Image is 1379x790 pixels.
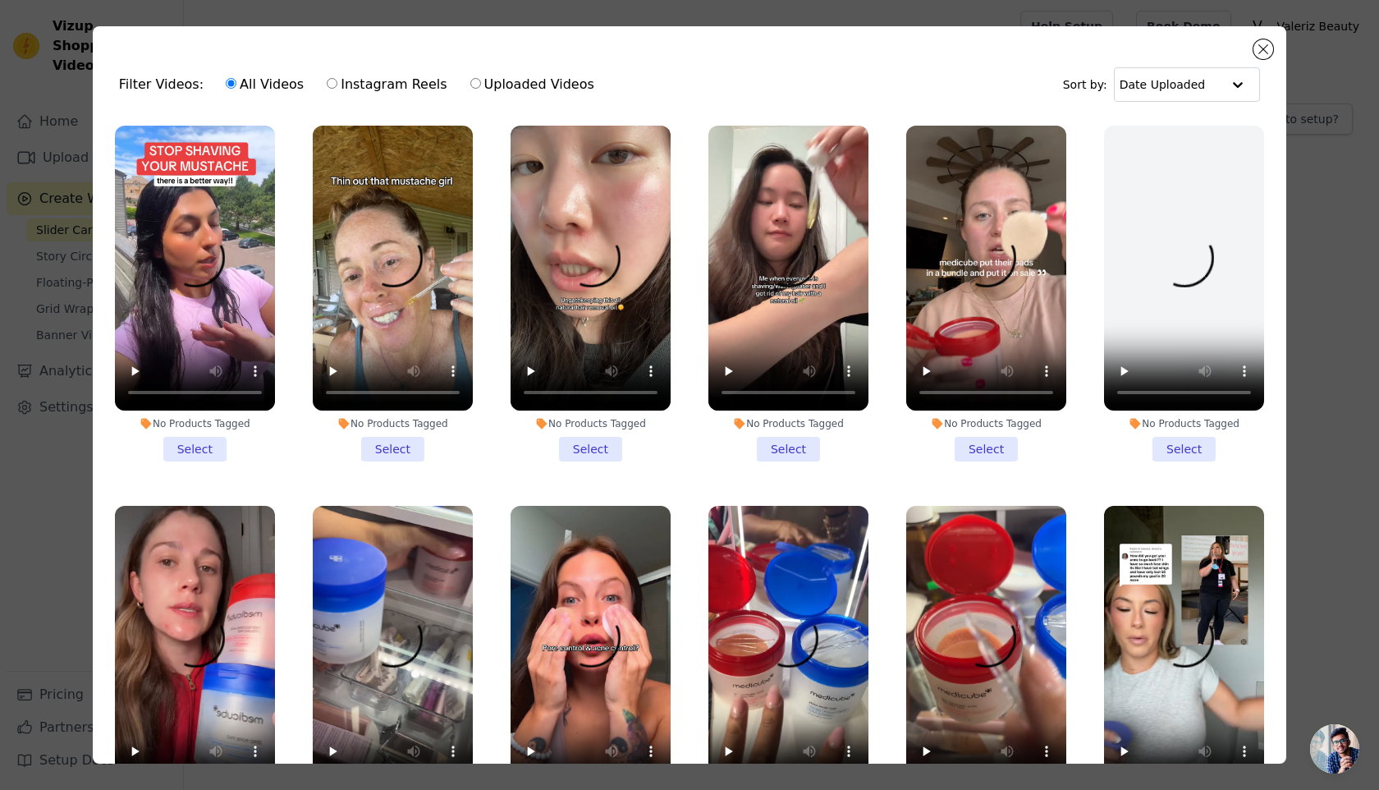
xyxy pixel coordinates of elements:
[1253,39,1273,59] button: Close modal
[326,74,447,95] label: Instagram Reels
[708,417,868,430] div: No Products Tagged
[225,74,305,95] label: All Videos
[1104,417,1264,430] div: No Products Tagged
[313,417,473,430] div: No Products Tagged
[511,417,671,430] div: No Products Tagged
[1063,67,1261,102] div: Sort by:
[119,66,603,103] div: Filter Videos:
[470,74,595,95] label: Uploaded Videos
[115,417,275,430] div: No Products Tagged
[906,417,1066,430] div: No Products Tagged
[1310,724,1359,774] div: Open chat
